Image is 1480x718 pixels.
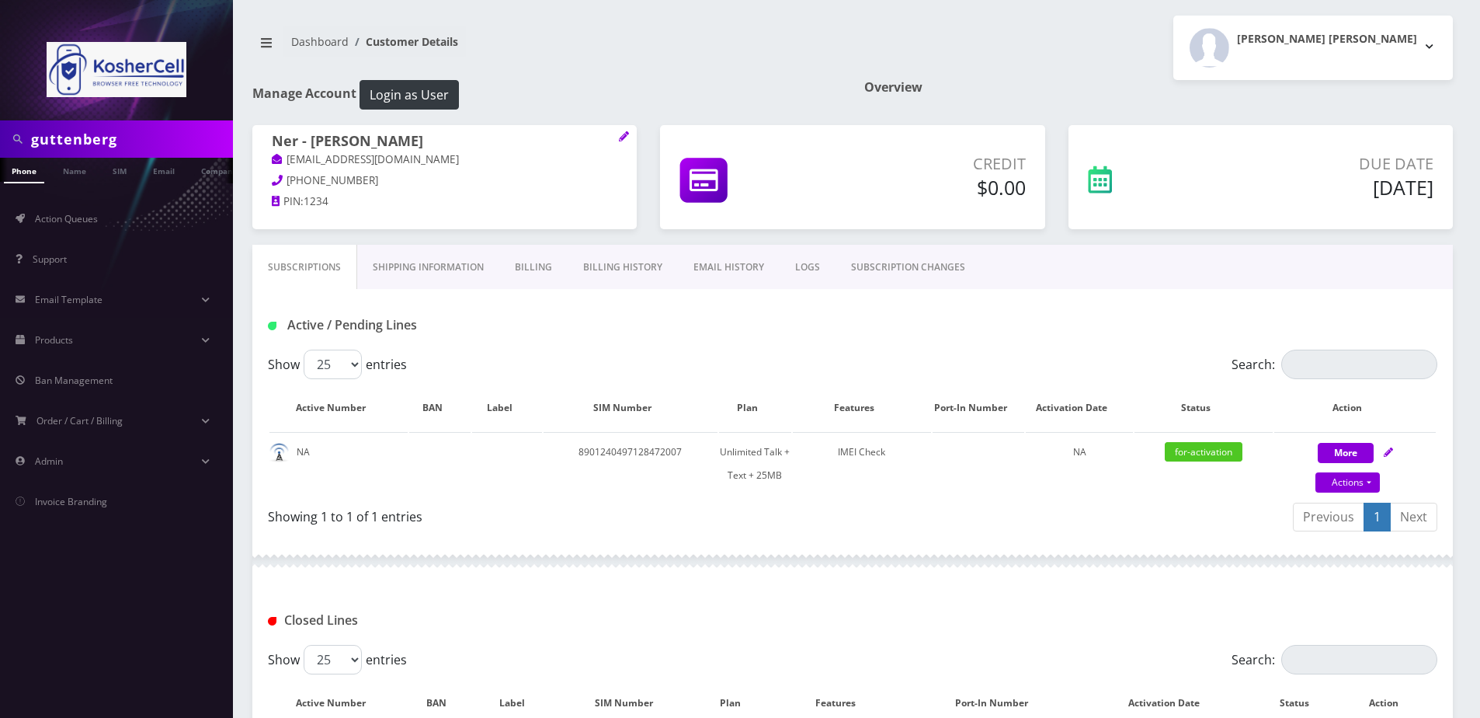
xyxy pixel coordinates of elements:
[268,645,407,674] label: Show entries
[268,318,642,333] h1: Active / Pending Lines
[349,33,458,50] li: Customer Details
[269,443,289,462] img: default.png
[1318,443,1374,463] button: More
[35,495,107,508] span: Invoice Branding
[793,441,931,464] div: IMEI Check
[252,80,841,110] h1: Manage Account
[272,152,459,168] a: [EMAIL_ADDRESS][DOMAIN_NAME]
[1073,445,1086,458] span: NA
[678,245,780,290] a: EMAIL HISTORY
[33,253,67,266] span: Support
[1134,385,1273,430] th: Status: activate to sort column ascending
[268,322,276,330] img: Active / Pending Lines
[269,385,408,430] th: Active Number: activate to sort column ascending
[719,432,791,495] td: Unlimited Talk + Text + 25MB
[1173,16,1453,80] button: [PERSON_NAME] [PERSON_NAME]
[1237,33,1417,46] h2: [PERSON_NAME] [PERSON_NAME]
[719,385,791,430] th: Plan: activate to sort column ascending
[356,85,459,102] a: Login as User
[269,432,408,495] td: NA
[1315,472,1380,493] a: Actions
[35,374,113,387] span: Ban Management
[145,158,182,182] a: Email
[1211,152,1433,176] p: Due Date
[544,385,717,430] th: SIM Number: activate to sort column ascending
[304,645,362,674] select: Showentries
[1211,176,1433,199] h5: [DATE]
[304,350,362,379] select: Showentries
[568,245,678,290] a: Billing History
[1232,350,1437,379] label: Search:
[35,455,63,468] span: Admin
[1274,385,1436,430] th: Action: activate to sort column ascending
[544,432,717,495] td: 8901240497128472007
[833,152,1025,176] p: Credit
[933,385,1024,430] th: Port-In Number: activate to sort column ascending
[35,212,98,225] span: Action Queues
[252,26,841,70] nav: breadcrumb
[268,350,407,379] label: Show entries
[31,124,229,154] input: Search in Company
[1281,350,1437,379] input: Search:
[4,158,44,183] a: Phone
[35,333,73,347] span: Products
[780,245,836,290] a: LOGS
[268,617,276,626] img: Closed Lines
[55,158,94,182] a: Name
[287,173,378,187] span: [PHONE_NUMBER]
[1390,503,1437,532] a: Next
[268,613,642,628] h1: Closed Lines
[833,176,1025,199] h5: $0.00
[1026,385,1133,430] th: Activation Date: activate to sort column ascending
[36,414,123,427] span: Order / Cart / Billing
[35,293,102,306] span: Email Template
[836,245,981,290] a: SUBSCRIPTION CHANGES
[291,34,349,49] a: Dashboard
[47,42,186,97] img: KosherCell
[252,245,357,290] a: Subscriptions
[499,245,568,290] a: Billing
[864,80,1453,95] h1: Overview
[193,158,245,182] a: Company
[1232,645,1437,674] label: Search:
[360,80,459,110] button: Login as User
[793,385,931,430] th: Features: activate to sort column ascending
[357,245,499,290] a: Shipping Information
[1165,442,1242,462] span: for-activation
[1293,503,1364,532] a: Previous
[409,385,471,430] th: BAN: activate to sort column ascending
[272,133,617,152] h1: Ner - [PERSON_NAME]
[472,385,541,430] th: Label: activate to sort column ascending
[105,158,134,182] a: SIM
[268,501,841,526] div: Showing 1 to 1 of 1 entries
[1364,503,1391,532] a: 1
[272,194,304,210] a: PIN:
[304,194,328,208] span: 1234
[1281,645,1437,674] input: Search:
